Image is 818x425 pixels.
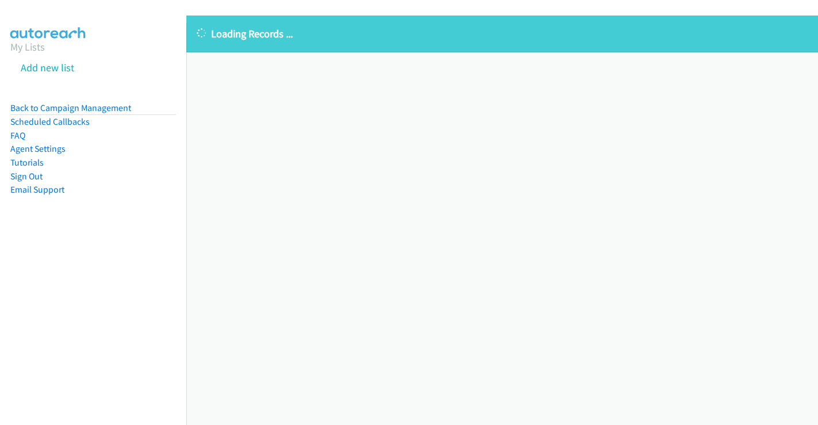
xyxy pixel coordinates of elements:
[10,157,44,168] a: Tutorials
[10,143,66,154] a: Agent Settings
[10,116,90,127] a: Scheduled Callbacks
[10,184,64,195] a: Email Support
[10,40,45,53] a: My Lists
[197,26,808,41] p: Loading Records ...
[10,102,131,113] a: Back to Campaign Management
[10,130,25,141] a: FAQ
[10,171,43,182] a: Sign Out
[21,61,74,74] a: Add new list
